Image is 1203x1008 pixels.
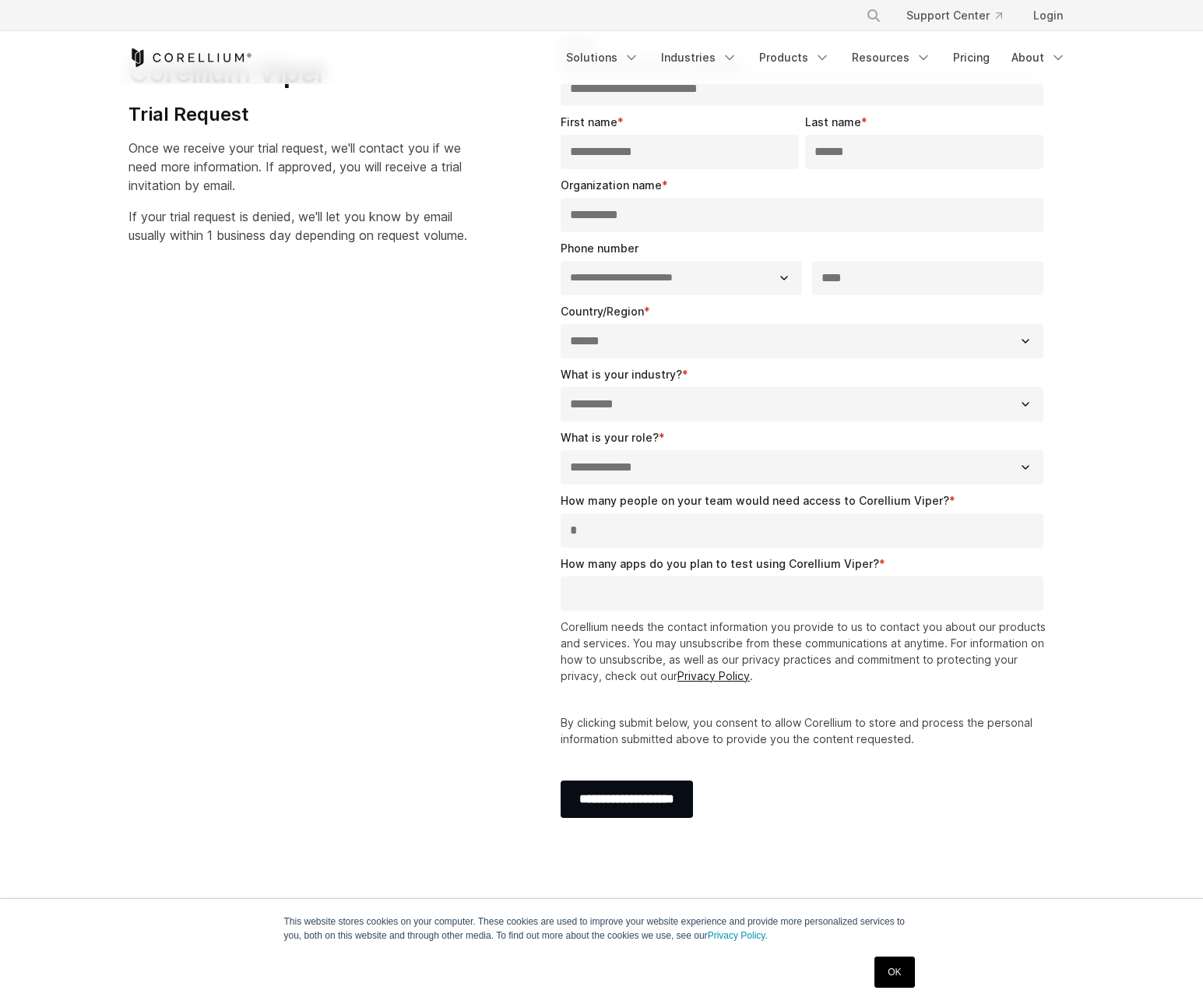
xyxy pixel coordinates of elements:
[561,368,682,381] span: What is your industry?
[128,140,462,193] span: Once we receive your trial request, we'll contact you if we need more information. If approved, y...
[805,115,861,129] span: Last name
[860,2,888,30] button: Search
[561,305,644,318] span: Country/Region
[894,2,1015,30] a: Support Center
[874,957,914,988] a: OK
[128,103,467,126] h4: Trial Request
[561,178,662,192] span: Organization name
[652,44,747,72] a: Industries
[128,48,252,67] a: Corellium Home
[557,44,649,72] a: Solutions
[561,619,1050,684] p: Corellium needs the contact information you provide to us to contact you about our products and s...
[561,115,617,129] span: First name
[708,930,768,941] a: Privacy Policy.
[750,44,839,72] a: Products
[561,494,949,507] span: How many people on your team would need access to Corellium Viper?
[557,44,1075,72] div: Navigation Menu
[1021,2,1075,30] a: Login
[842,44,941,72] a: Resources
[677,669,750,682] a: Privacy Policy
[561,431,659,444] span: What is your role?
[561,241,638,255] span: Phone number
[128,209,467,243] span: If your trial request is denied, we'll let you know by email usually within 1 business day depend...
[561,714,1050,747] p: By clicking submit below, you consent to allow Corellium to store and process the personal inform...
[561,557,879,570] span: How many apps do you plan to test using Corellium Viper?
[944,44,999,72] a: Pricing
[284,915,920,943] p: This website stores cookies on your computer. These cookies are used to improve your website expe...
[847,2,1075,30] div: Navigation Menu
[1002,44,1075,72] a: About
